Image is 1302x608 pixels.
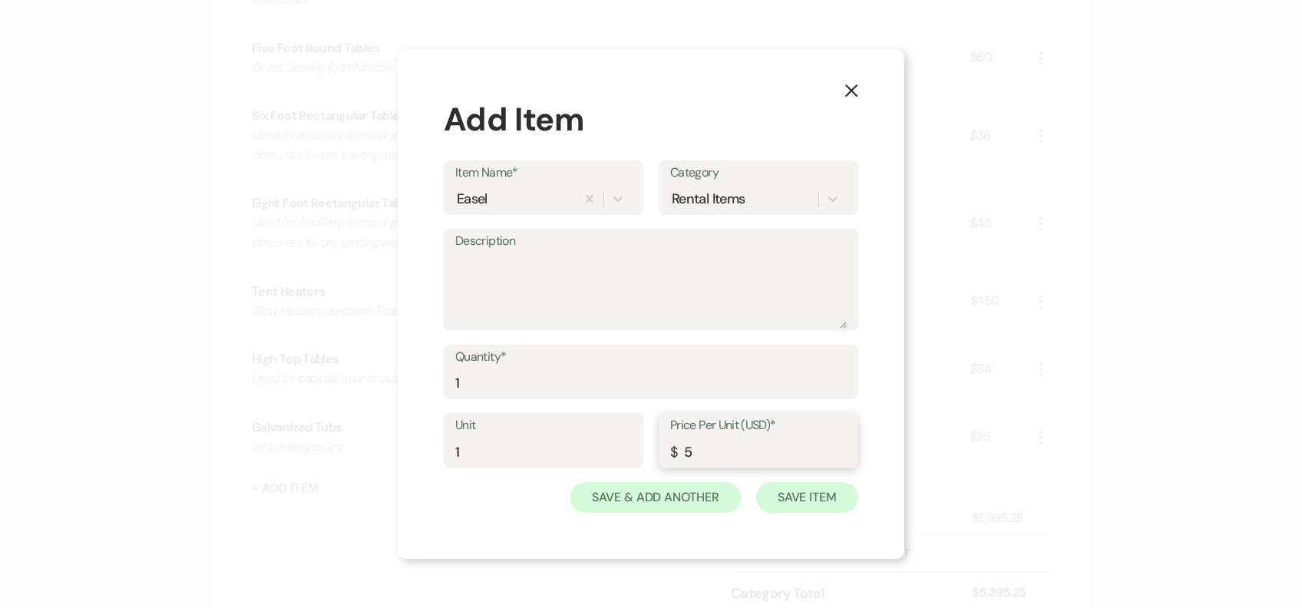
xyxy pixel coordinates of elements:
button: Save & Add Another [570,482,741,513]
label: Price Per Unit (USD)* [670,415,847,437]
button: Save Item [756,482,858,513]
div: Easel [457,188,487,209]
label: Quantity* [455,346,847,368]
label: Category [670,162,847,184]
label: Description [455,230,847,253]
label: Item Name* [455,162,632,184]
div: Rental Items [672,188,745,209]
label: Unit [455,415,632,437]
div: Add Item [444,95,858,144]
div: $ [670,442,677,463]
